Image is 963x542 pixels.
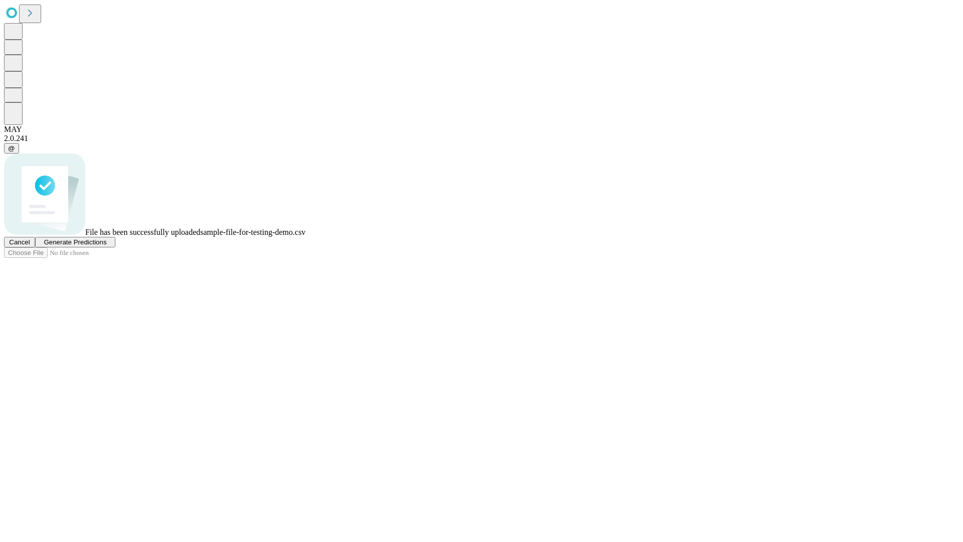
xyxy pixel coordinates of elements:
span: Cancel [9,238,30,246]
div: MAY [4,125,959,134]
div: 2.0.241 [4,134,959,143]
span: @ [8,145,15,152]
span: sample-file-for-testing-demo.csv [200,228,305,236]
span: Generate Predictions [44,238,106,246]
button: Cancel [4,237,35,247]
button: @ [4,143,19,154]
button: Generate Predictions [35,237,115,247]
span: File has been successfully uploaded [85,228,200,236]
